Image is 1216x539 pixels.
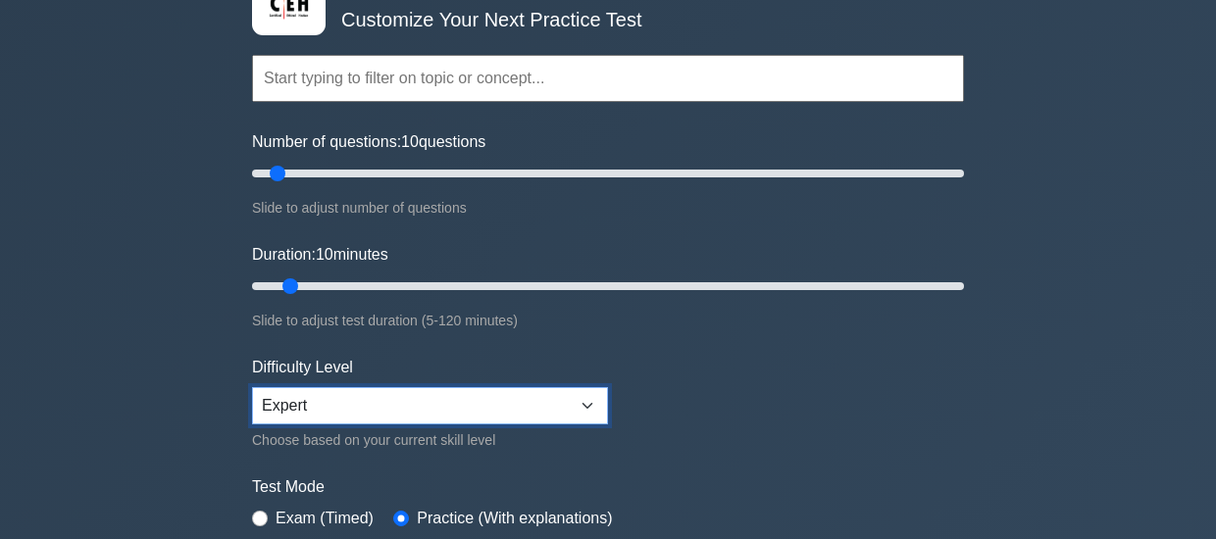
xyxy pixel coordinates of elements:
label: Exam (Timed) [276,507,374,530]
div: Slide to adjust number of questions [252,196,964,220]
label: Number of questions: questions [252,130,485,154]
input: Start typing to filter on topic or concept... [252,55,964,102]
span: 10 [316,246,333,263]
div: Choose based on your current skill level [252,428,608,452]
div: Slide to adjust test duration (5-120 minutes) [252,309,964,332]
label: Practice (With explanations) [417,507,612,530]
label: Test Mode [252,475,964,499]
span: 10 [401,133,419,150]
label: Difficulty Level [252,356,353,379]
label: Duration: minutes [252,243,388,267]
